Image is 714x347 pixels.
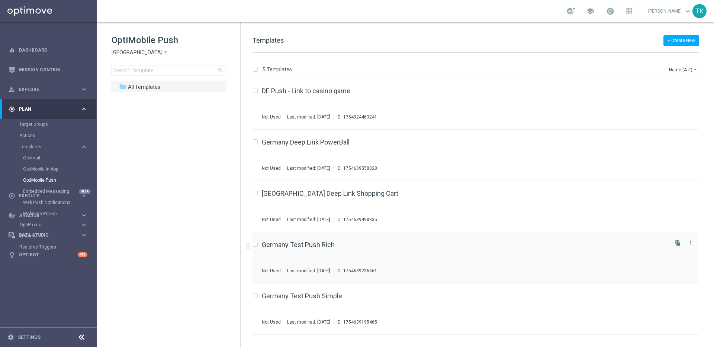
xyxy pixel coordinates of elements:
div: Templates [19,141,96,219]
div: Not Used [262,114,281,120]
span: Templates [20,145,73,149]
div: Not Used [262,165,281,171]
a: Target Groups [19,121,77,127]
button: more_vert [687,238,694,247]
i: keyboard_arrow_right [80,192,87,199]
i: gps_fixed [9,106,15,113]
span: Templates [253,36,284,44]
span: search [218,67,223,73]
div: Press SPACE to select this row. [245,232,713,283]
div: Press SPACE to select this row. [245,181,713,232]
div: Optimail [23,152,96,163]
div: Data Studio [9,232,80,239]
button: [GEOGRAPHIC_DATA] arrow_drop_down [112,49,168,56]
div: Last modified: [DATE] [284,114,333,120]
div: Execute [9,192,80,199]
a: Germany Deep Link PowerBall [262,139,350,146]
i: settings [7,334,14,341]
div: Plan [9,106,80,113]
div: OptiMobile In-App [23,163,96,175]
div: +10 [78,252,87,257]
div: Dashboard [9,40,87,60]
i: lightbulb [9,252,15,258]
a: Optimail [23,155,77,161]
button: track_changes Analyze keyboard_arrow_right [8,213,88,218]
a: Mission Control [19,60,87,80]
div: ID: [333,268,377,274]
div: Last modified: [DATE] [284,268,333,274]
span: Execute [19,194,80,198]
button: Data Studio keyboard_arrow_right [8,232,88,238]
button: + Create New [663,35,699,46]
i: arrow_drop_down [692,67,698,72]
button: Mission Control [8,67,88,73]
button: person_search Explore keyboard_arrow_right [8,87,88,93]
div: ID: [333,319,377,325]
a: [PERSON_NAME]keyboard_arrow_down [647,6,692,17]
div: equalizer Dashboard [8,47,88,53]
span: Templates [128,84,160,90]
div: 1754639558028 [343,165,377,171]
a: DE Push - Link to casino game [262,88,350,94]
button: Templates keyboard_arrow_right [19,144,88,150]
a: OptiMobile In-App [23,166,77,172]
div: TK [692,4,707,18]
button: file_copy [673,238,683,248]
button: play_circle_outline Execute keyboard_arrow_right [8,193,88,199]
div: ID: [333,217,377,223]
button: lightbulb Optibot +10 [8,252,88,258]
i: keyboard_arrow_right [80,143,87,150]
div: Press SPACE to select this row. [245,283,713,335]
span: [GEOGRAPHIC_DATA] [112,49,163,56]
i: more_vert [688,240,694,246]
div: Target Groups [19,119,96,130]
div: Analyze [9,212,80,219]
i: keyboard_arrow_right [80,212,87,219]
span: Explore [19,87,80,92]
div: OptiMobile Push [23,175,96,186]
div: ID: [333,165,377,171]
i: person_search [9,86,15,93]
a: Settings [18,335,41,340]
div: Not Used [262,319,281,325]
button: Name (A-Z)arrow_drop_down [668,65,699,74]
div: 1754924463241 [343,114,377,120]
div: 1754639236661 [343,268,377,274]
div: Last modified: [DATE] [284,217,333,223]
a: Germany Test Push Rich [262,241,335,248]
span: Analyze [19,213,80,218]
span: keyboard_arrow_down [684,7,692,15]
button: gps_fixed Plan keyboard_arrow_right [8,106,88,112]
div: Mission Control [9,60,87,80]
div: Press SPACE to select this row. [245,130,713,181]
i: keyboard_arrow_right [80,86,87,93]
a: Dashboard [19,40,87,60]
div: 1754639498835 [343,217,377,223]
a: OptiMobile Push [23,177,77,183]
i: arrow_drop_down [163,49,168,56]
a: Actions [19,133,77,139]
i: keyboard_arrow_right [80,231,87,239]
input: Search Template [112,65,225,75]
i: folder [119,83,126,90]
i: keyboard_arrow_right [80,106,87,113]
a: [GEOGRAPHIC_DATA] Deep Link Shopping Cart [262,190,398,197]
a: Optibot [19,245,78,265]
span: school [586,7,594,15]
a: Germany Test Push Simple [262,293,342,299]
div: Last modified: [DATE] [284,165,333,171]
i: track_changes [9,212,15,219]
h1: OptiMobile Push [112,34,225,46]
div: Not Used [262,268,281,274]
span: Plan [19,107,80,111]
i: play_circle_outline [9,192,15,199]
div: ID: [333,114,377,120]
